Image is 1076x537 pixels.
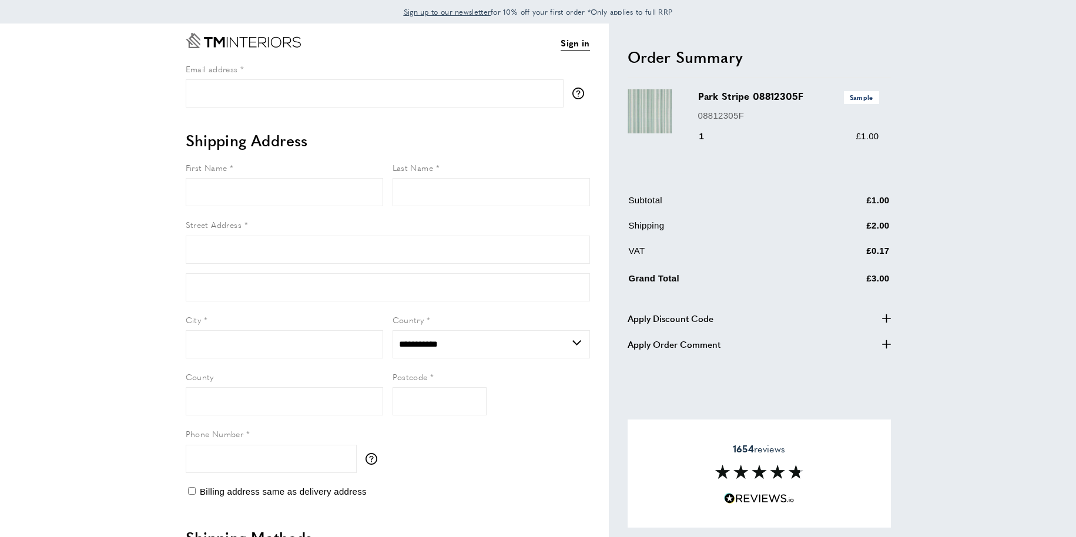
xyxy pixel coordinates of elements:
[629,193,807,216] td: Subtotal
[186,219,242,230] span: Street Address
[186,33,301,48] a: Go to Home page
[186,428,244,439] span: Phone Number
[628,311,713,325] span: Apply Discount Code
[186,162,227,173] span: First Name
[844,91,879,103] span: Sample
[698,109,879,123] p: 08812305F
[186,63,238,75] span: Email address
[188,487,196,495] input: Billing address same as delivery address
[809,244,890,267] td: £0.17
[404,6,491,18] a: Sign up to our newsletter
[404,6,491,17] span: Sign up to our newsletter
[561,36,589,51] a: Sign in
[809,269,890,294] td: £3.00
[724,493,795,504] img: Reviews.io 5 stars
[629,269,807,294] td: Grand Total
[393,162,434,173] span: Last Name
[186,314,202,325] span: City
[629,219,807,241] td: Shipping
[629,244,807,267] td: VAT
[200,486,367,496] span: Billing address same as delivery address
[572,88,590,99] button: More information
[809,219,890,241] td: £2.00
[366,453,383,465] button: More information
[628,89,672,133] img: Park Stripe 08812305F
[698,129,721,143] div: 1
[733,443,785,455] span: reviews
[393,371,428,382] span: Postcode
[856,131,879,141] span: £1.00
[404,6,673,17] span: for 10% off your first order *Only applies to full RRP
[715,465,803,479] img: Reviews section
[809,193,890,216] td: £1.00
[628,337,720,351] span: Apply Order Comment
[186,130,590,151] h2: Shipping Address
[393,314,424,325] span: Country
[186,371,214,382] span: County
[733,442,754,455] strong: 1654
[628,46,891,68] h2: Order Summary
[698,89,879,103] h3: Park Stripe 08812305F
